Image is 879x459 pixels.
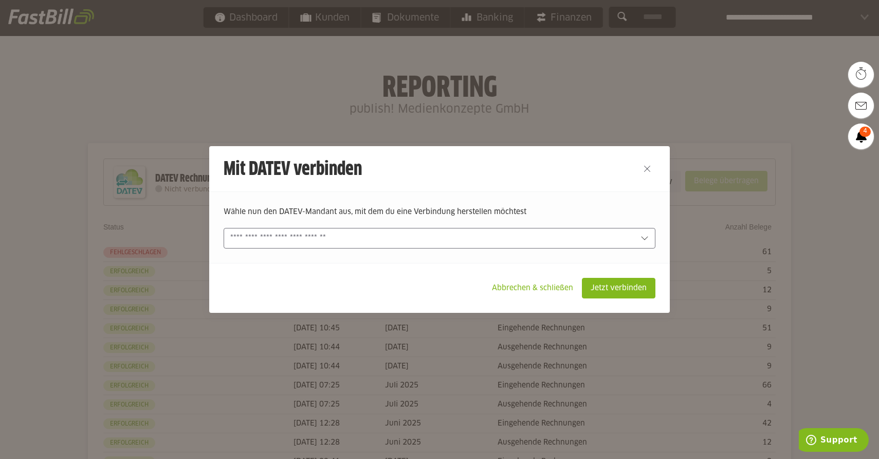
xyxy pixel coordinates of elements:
sl-button: Jetzt verbinden [582,278,655,298]
a: 4 [848,123,874,149]
p: Wähle nun den DATEV-Mandant aus, mit dem du eine Verbindung herstellen möchtest [224,206,655,218]
sl-button: Abbrechen & schließen [483,278,582,298]
iframe: Öffnet ein Widget, in dem Sie weitere Informationen finden [799,428,869,454]
span: 4 [859,127,871,137]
